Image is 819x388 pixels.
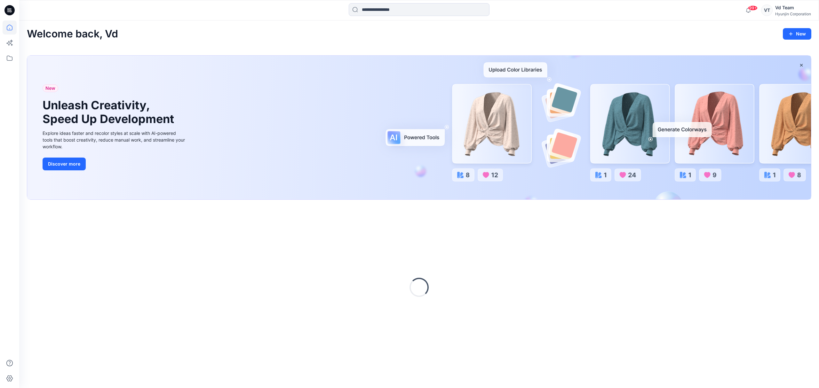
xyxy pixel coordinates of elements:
[43,130,187,150] div: Explore ideas faster and recolor styles at scale with AI-powered tools that boost creativity, red...
[748,5,758,11] span: 99+
[45,84,55,92] span: New
[761,4,773,16] div: VT
[775,12,811,16] div: Hyunjin Corporation
[43,158,187,170] a: Discover more
[27,28,118,40] h2: Welcome back, Vd
[775,4,811,12] div: Vd Team
[783,28,811,40] button: New
[43,158,86,170] button: Discover more
[43,98,177,126] h1: Unleash Creativity, Speed Up Development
